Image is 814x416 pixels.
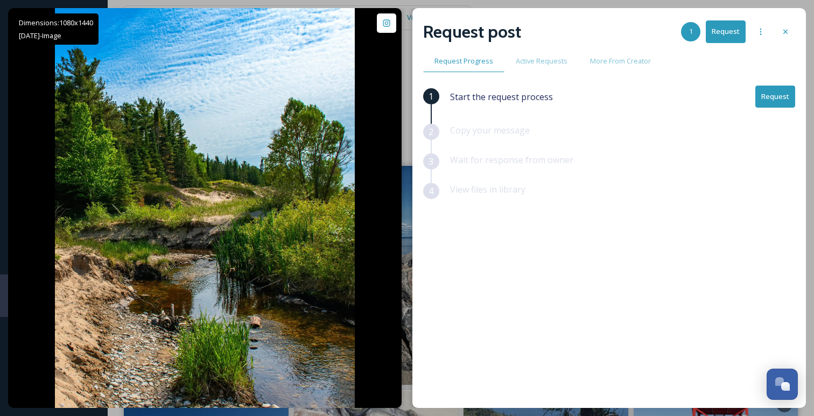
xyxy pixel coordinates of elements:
[429,125,433,138] span: 2
[429,185,433,198] span: 4
[689,26,693,37] span: 1
[590,56,651,66] span: More From Creator
[19,18,93,27] span: Dimensions: 1080 x 1440
[19,31,61,40] span: [DATE] - Image
[450,154,573,166] span: Wait for response from owner
[450,90,553,103] span: Start the request process
[429,90,433,103] span: 1
[450,184,525,195] span: View files in library
[450,124,530,136] span: Copy your message
[55,8,355,408] img: Fisherman's Island State Park this past June. As long as you're looking in the right direction......
[767,369,798,400] button: Open Chat
[755,86,795,108] button: Request
[429,155,433,168] span: 3
[434,56,493,66] span: Request Progress
[516,56,567,66] span: Active Requests
[423,19,521,45] h2: Request post
[706,20,746,43] button: Request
